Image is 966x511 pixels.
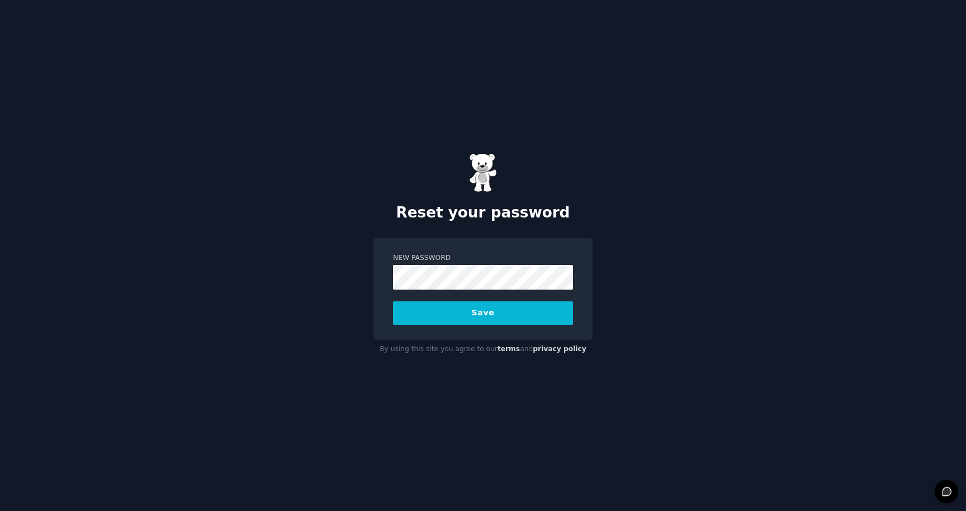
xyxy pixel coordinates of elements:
a: privacy policy [533,345,586,353]
img: Gummy Bear [469,153,497,192]
button: Save [393,301,573,325]
h2: Reset your password [373,204,593,222]
div: By using this site you agree to our and [373,340,593,358]
label: New Password [393,253,573,263]
a: terms [498,345,520,353]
